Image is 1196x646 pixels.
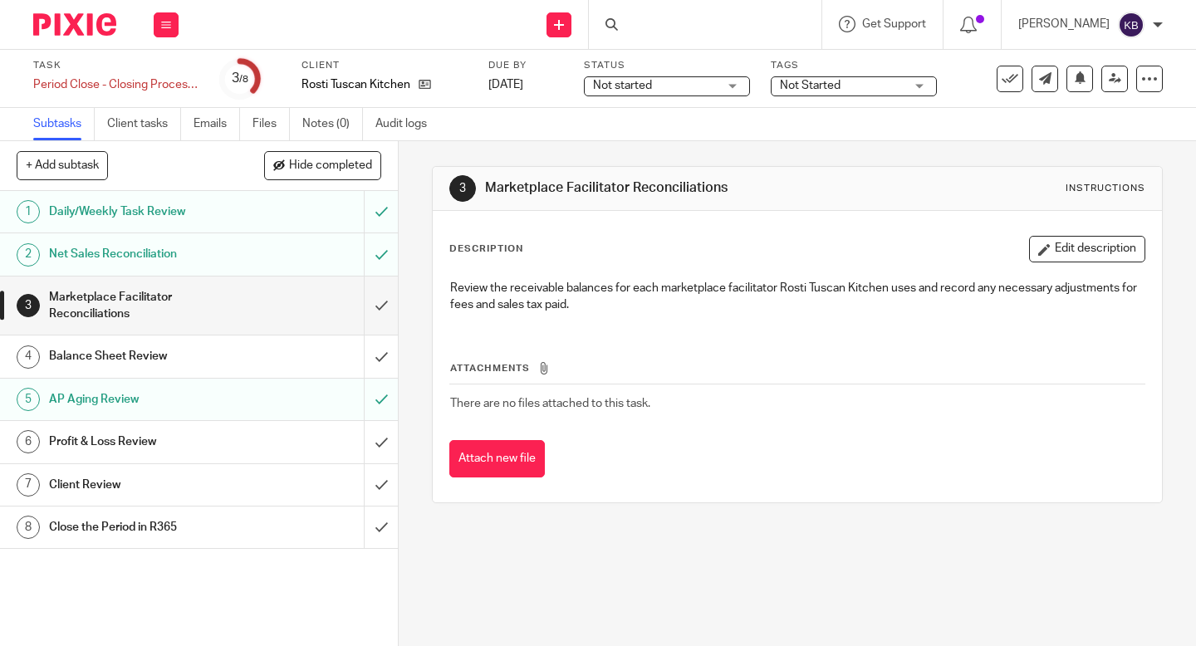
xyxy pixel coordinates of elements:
a: Notes (0) [302,108,363,140]
div: 4 [17,345,40,369]
h1: Net Sales Reconciliation [49,242,248,267]
label: Due by [488,59,563,72]
span: [DATE] [488,79,523,91]
a: Subtasks [33,108,95,140]
button: Edit description [1029,236,1145,262]
div: 7 [17,473,40,497]
div: 8 [17,516,40,539]
div: Period Close - Closing Processes [33,76,199,93]
span: Not Started [780,80,841,91]
span: Hide completed [289,159,372,173]
div: 3 [17,294,40,317]
div: 6 [17,430,40,453]
div: 3 [232,69,248,88]
img: Pixie [33,13,116,36]
p: Description [449,242,523,256]
div: 2 [17,243,40,267]
span: There are no files attached to this task. [450,398,650,409]
h1: Balance Sheet Review [49,344,248,369]
button: Hide completed [264,151,381,179]
a: Emails [194,108,240,140]
span: Attachments [450,364,530,373]
span: Get Support [862,18,926,30]
h1: Close the Period in R365 [49,515,248,540]
p: Review the receivable balances for each marketplace facilitator Rosti Tuscan Kitchen uses and rec... [450,280,1145,314]
div: 3 [449,175,476,202]
a: Client tasks [107,108,181,140]
p: Rosti Tuscan Kitchen [301,76,410,93]
span: Not started [593,80,652,91]
h1: AP Aging Review [49,387,248,412]
h1: Profit & Loss Review [49,429,248,454]
div: 1 [17,200,40,223]
a: Files [252,108,290,140]
h1: Marketplace Facilitator Reconciliations [485,179,833,197]
img: svg%3E [1118,12,1145,38]
label: Tags [771,59,937,72]
small: /8 [239,75,248,84]
button: + Add subtask [17,151,108,179]
div: Instructions [1066,182,1145,195]
label: Client [301,59,468,72]
h1: Daily/Weekly Task Review [49,199,248,224]
div: 5 [17,388,40,411]
h1: Marketplace Facilitator Reconciliations [49,285,248,327]
a: Audit logs [375,108,439,140]
button: Attach new file [449,440,545,477]
label: Task [33,59,199,72]
p: [PERSON_NAME] [1018,16,1110,32]
h1: Client Review [49,472,248,497]
label: Status [584,59,750,72]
